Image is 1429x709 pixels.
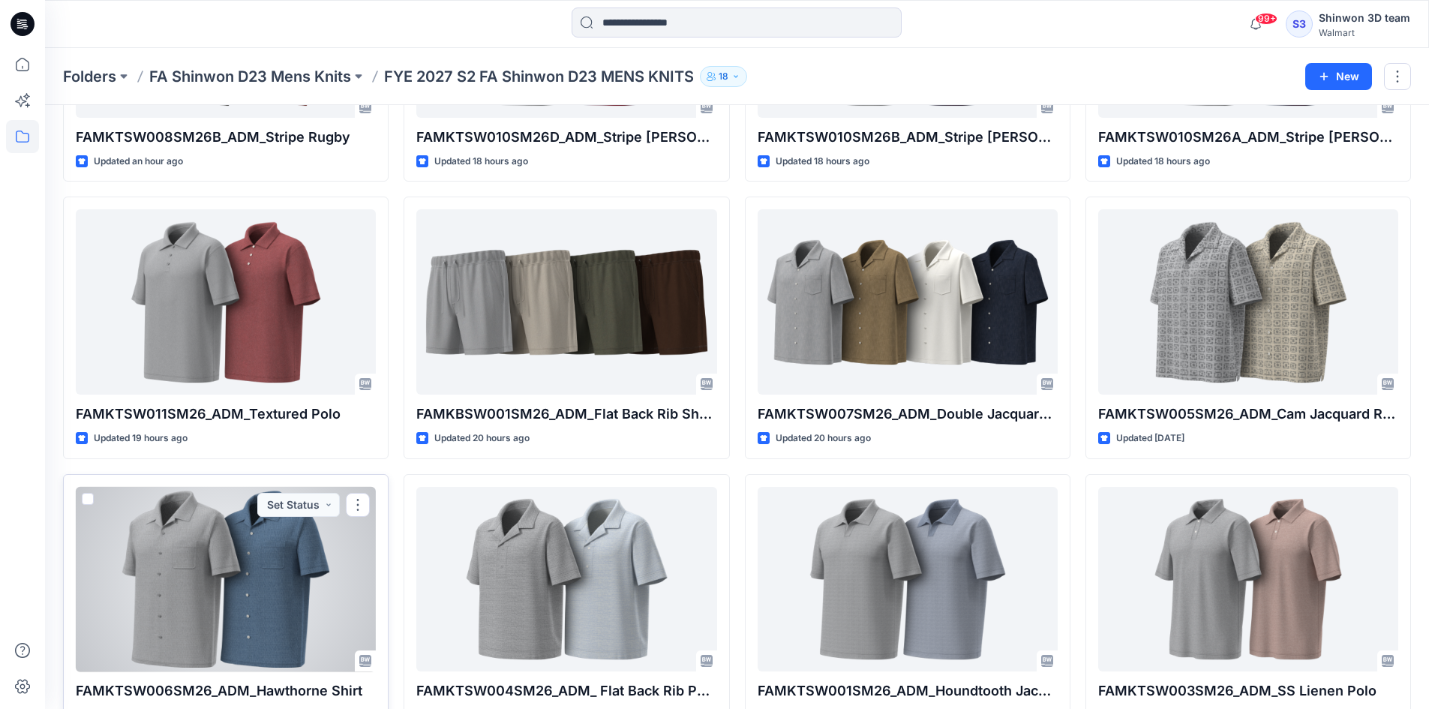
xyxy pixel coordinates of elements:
[76,487,376,672] a: FAMKTSW006SM26_ADM_Hawthorne Shirt
[1098,680,1398,701] p: FAMKTSW003SM26_ADM_SS Lienen Polo
[76,127,376,148] p: FAMKTSW008SM26B_ADM_Stripe Rugby
[63,66,116,87] a: Folders
[758,209,1058,395] a: FAMKTSW007SM26_ADM_Double Jacquard Camp Shirt
[719,68,728,85] p: 18
[1319,9,1410,27] div: Shinwon 3D team
[1098,209,1398,395] a: FAMKTSW005SM26_ADM_Cam Jacquard Resort Shirt
[94,431,188,446] p: Updated 19 hours ago
[776,431,871,446] p: Updated 20 hours ago
[1116,431,1184,446] p: Updated [DATE]
[384,66,694,87] p: FYE 2027 S2 FA Shinwon D23 MENS KNITS
[758,127,1058,148] p: FAMKTSW010SM26B_ADM_Stripe [PERSON_NAME]
[758,404,1058,425] p: FAMKTSW007SM26_ADM_Double Jacquard Camp Shirt
[1098,487,1398,672] a: FAMKTSW003SM26_ADM_SS Lienen Polo
[416,680,716,701] p: FAMKTSW004SM26_ADM_ Flat Back Rib Polo Shirt
[758,680,1058,701] p: FAMKTSW001SM26_ADM_Houndtooth Jacquard [PERSON_NAME] Polo
[700,66,747,87] button: 18
[76,404,376,425] p: FAMKTSW011SM26_ADM_Textured Polo
[1319,27,1410,38] div: Walmart
[434,154,528,170] p: Updated 18 hours ago
[416,404,716,425] p: FAMKBSW001SM26_ADM_Flat Back Rib Short
[1098,404,1398,425] p: FAMKTSW005SM26_ADM_Cam Jacquard Resort Shirt
[76,209,376,395] a: FAMKTSW011SM26_ADM_Textured Polo
[1286,11,1313,38] div: S3
[416,127,716,148] p: FAMKTSW010SM26D_ADM_Stripe [PERSON_NAME]
[1116,154,1210,170] p: Updated 18 hours ago
[94,154,183,170] p: Updated an hour ago
[1305,63,1372,90] button: New
[1255,13,1277,25] span: 99+
[149,66,351,87] a: FA Shinwon D23 Mens Knits
[416,487,716,672] a: FAMKTSW004SM26_ADM_ Flat Back Rib Polo Shirt
[1098,127,1398,148] p: FAMKTSW010SM26A_ADM_Stripe [PERSON_NAME]
[758,487,1058,672] a: FAMKTSW001SM26_ADM_Houndtooth Jacquard Johnny Collar Polo
[776,154,869,170] p: Updated 18 hours ago
[416,209,716,395] a: FAMKBSW001SM26_ADM_Flat Back Rib Short
[76,680,376,701] p: FAMKTSW006SM26_ADM_Hawthorne Shirt
[434,431,530,446] p: Updated 20 hours ago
